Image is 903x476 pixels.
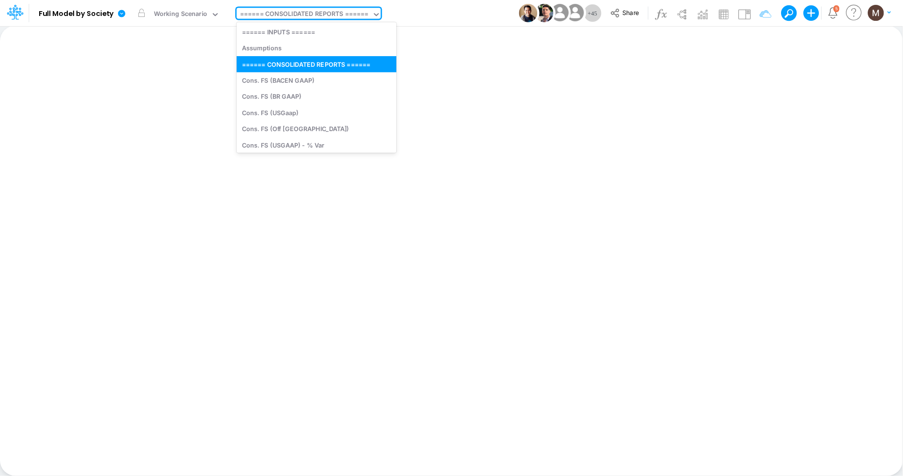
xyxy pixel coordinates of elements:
img: User Image Icon [564,2,586,24]
div: 5 unread items [835,6,838,11]
span: + 45 [588,10,598,16]
div: Cons. FS (BACEN GAAP) [237,72,396,88]
div: ====== INPUTS ====== [237,24,396,40]
img: User Image Icon [549,2,571,24]
div: Assumptions [237,40,396,56]
span: Share [623,9,639,16]
div: Working Scenario [154,9,208,20]
img: User Image Icon [519,4,537,22]
div: ====== CONSOLIDATED REPORTS ====== [237,56,396,72]
div: Cons. FS (BR GAAP) [237,89,396,104]
b: Full Model by Society [39,10,114,18]
div: Cons. FS (USGaap) [237,104,396,120]
img: User Image Icon [535,4,554,22]
div: ====== CONSOLIDATED REPORTS ====== [240,9,369,20]
div: Cons. FS (Off [GEOGRAPHIC_DATA]) [237,121,396,137]
button: Share [605,6,646,21]
div: Cons. FS (USGAAP) - % Var [237,137,396,153]
a: Notifications [828,7,839,18]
